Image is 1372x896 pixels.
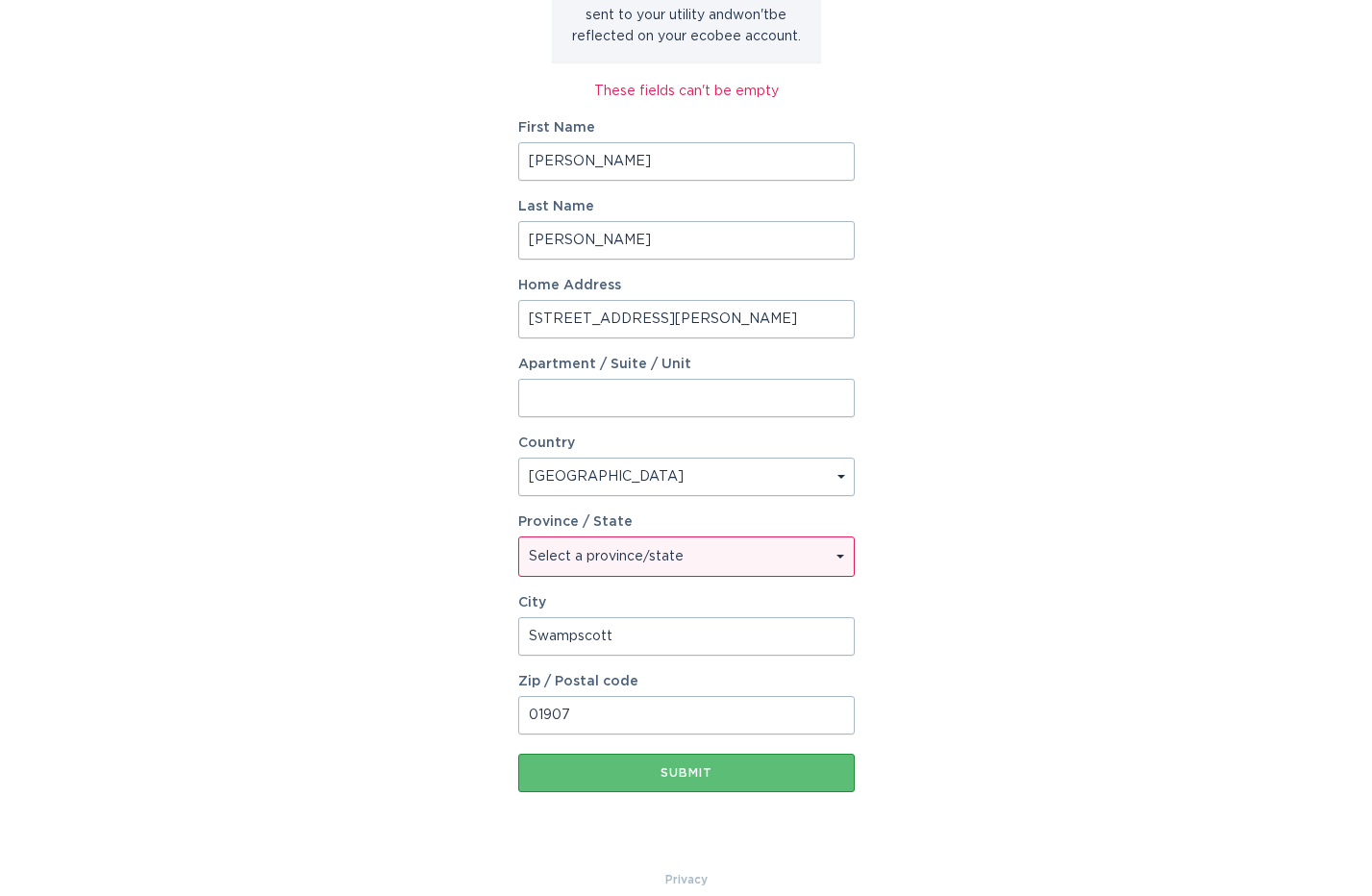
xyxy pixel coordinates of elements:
label: Apartment / Suite / Unit [518,358,855,371]
label: Province / State [518,515,633,529]
label: Last Name [518,200,855,213]
button: Submit [518,754,855,792]
a: Privacy Policy & Terms of Use [665,869,708,890]
label: City [518,596,855,610]
label: Home Address [518,279,855,292]
label: Country [518,436,575,450]
label: First Name [518,121,855,135]
label: Zip / Postal code [518,675,855,688]
div: These fields can't be empty [518,81,855,102]
div: Submit [528,767,845,779]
